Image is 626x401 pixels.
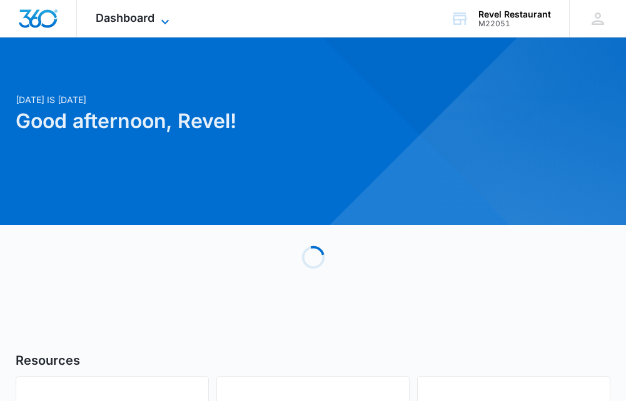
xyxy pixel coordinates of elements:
h5: Resources [16,351,610,370]
span: Dashboard [96,11,154,24]
div: account name [478,9,551,19]
div: account id [478,19,551,28]
p: [DATE] is [DATE] [16,93,407,106]
h1: Good afternoon, Revel! [16,106,407,136]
